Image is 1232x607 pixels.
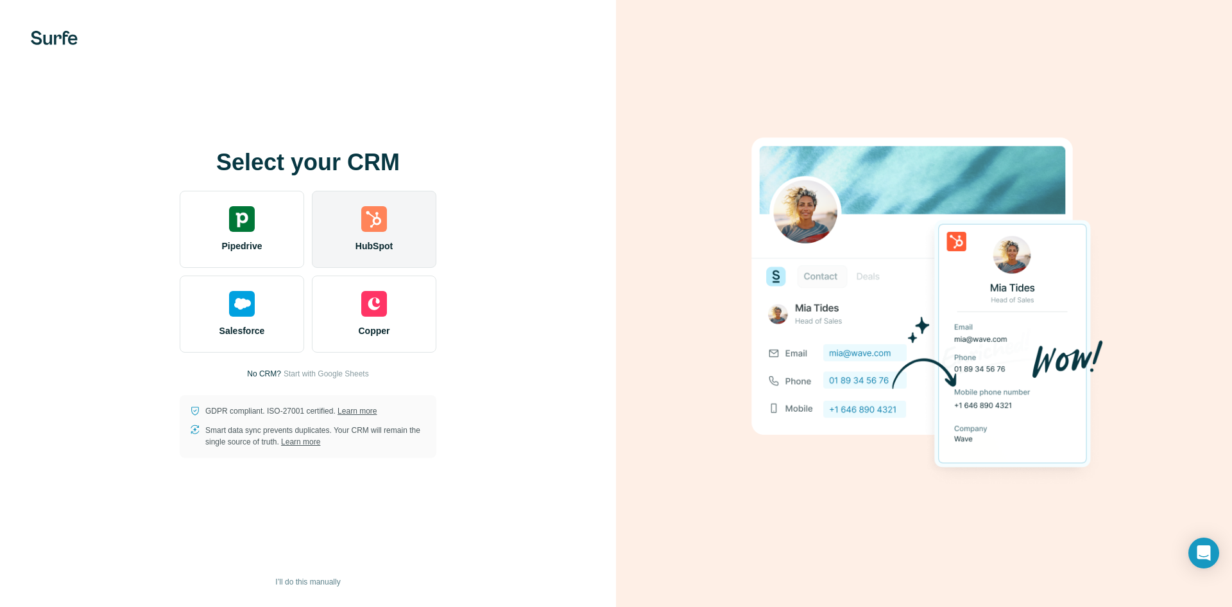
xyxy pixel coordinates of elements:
[266,572,349,592] button: I’ll do this manually
[284,368,369,380] button: Start with Google Sheets
[281,437,320,446] a: Learn more
[205,405,377,417] p: GDPR compliant. ISO-27001 certified.
[338,407,377,416] a: Learn more
[205,425,426,448] p: Smart data sync prevents duplicates. Your CRM will remain the single source of truth.
[744,118,1104,490] img: HUBSPOT image
[355,240,393,252] span: HubSpot
[275,576,340,588] span: I’ll do this manually
[31,31,78,45] img: Surfe's logo
[219,324,265,337] span: Salesforce
[361,291,387,317] img: copper's logo
[229,206,255,232] img: pipedrive's logo
[359,324,390,337] span: Copper
[1188,538,1219,568] div: Open Intercom Messenger
[180,150,436,175] h1: Select your CRM
[229,291,255,317] img: salesforce's logo
[247,368,281,380] p: No CRM?
[221,240,262,252] span: Pipedrive
[361,206,387,232] img: hubspot's logo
